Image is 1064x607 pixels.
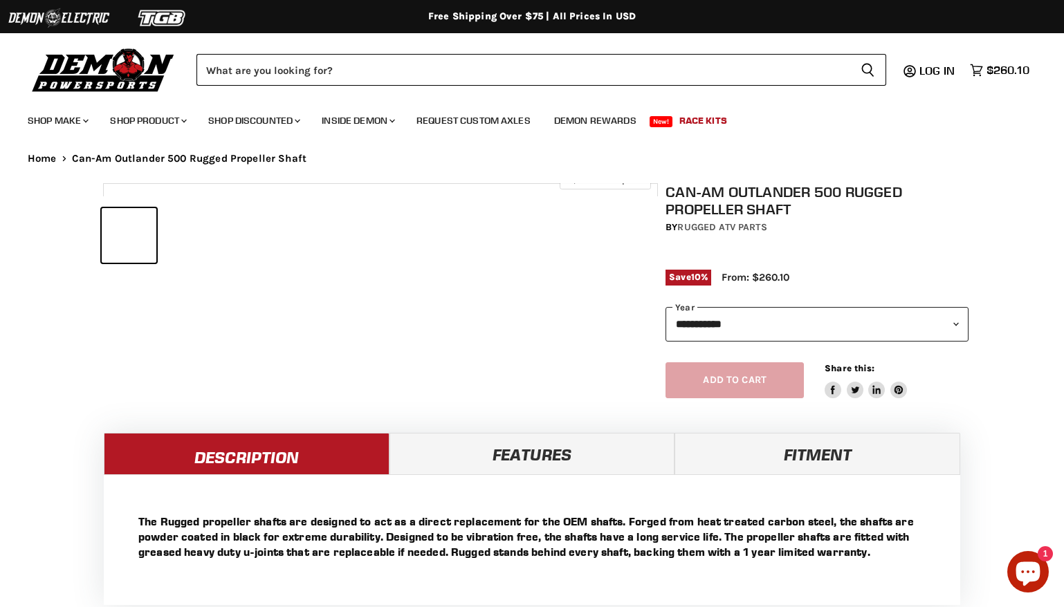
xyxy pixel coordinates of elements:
[111,5,214,31] img: TGB Logo 2
[675,433,960,474] a: Fitment
[691,272,701,282] span: 10
[666,270,711,285] span: Save %
[666,183,968,218] h1: Can-Am Outlander 500 Rugged Propeller Shaft
[544,106,647,135] a: Demon Rewards
[666,307,968,341] select: year
[1003,551,1053,596] inbox-online-store-chat: Shopify online store chat
[198,106,309,135] a: Shop Discounted
[677,221,767,233] a: Rugged ATV Parts
[650,116,673,127] span: New!
[28,153,57,165] a: Home
[72,153,306,165] span: Can-Am Outlander 500 Rugged Propeller Shaft
[666,220,968,235] div: by
[567,174,643,185] span: Click to expand
[100,106,195,135] a: Shop Product
[17,106,97,135] a: Shop Make
[28,45,179,94] img: Demon Powersports
[196,54,850,86] input: Search
[919,64,955,77] span: Log in
[825,363,874,373] span: Share this:
[138,514,926,559] p: The Rugged propeller shafts are designed to act as a direct replacement for the OEM shafts. Forge...
[104,433,389,474] a: Description
[389,433,675,474] a: Features
[850,54,886,86] button: Search
[17,101,1026,135] ul: Main menu
[722,271,789,283] span: From: $260.10
[406,106,541,135] a: Request Custom Axles
[196,54,886,86] form: Product
[311,106,403,135] a: Inside Demon
[669,106,737,135] a: Race Kits
[7,5,111,31] img: Demon Electric Logo 2
[825,362,907,399] aside: Share this:
[102,208,156,263] button: Can-Am Outlander 500 Rugged Propeller Shaft thumbnail
[963,60,1036,80] a: $260.10
[913,64,963,77] a: Log in
[987,64,1029,77] span: $260.10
